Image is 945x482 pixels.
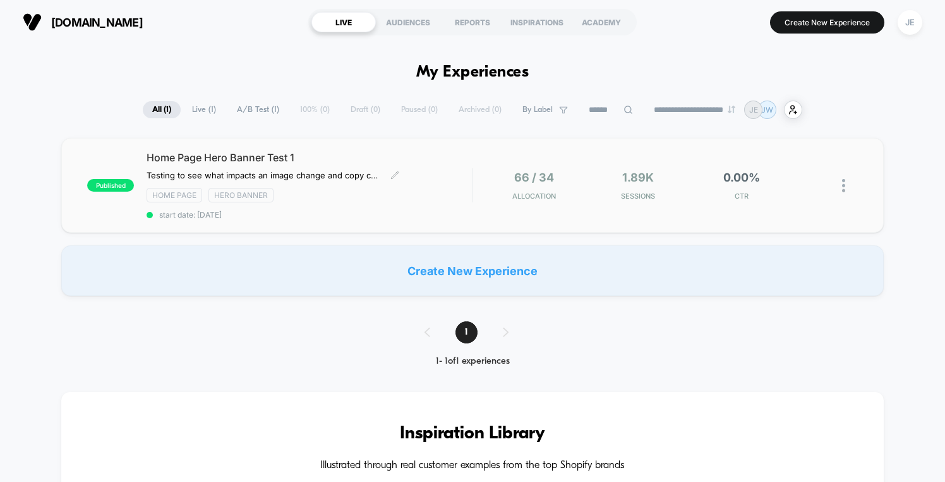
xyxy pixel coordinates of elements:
[23,13,42,32] img: Visually logo
[522,105,553,114] span: By Label
[147,151,472,164] span: Home Page Hero Banner Test 1
[512,192,556,201] span: Allocation
[147,188,202,202] span: home page
[416,63,529,82] h1: My Experiences
[728,106,735,113] img: end
[898,10,922,35] div: JE
[337,248,366,262] div: Current time
[208,188,274,202] span: hero banner
[9,228,475,240] input: Seek
[51,16,143,29] span: [DOMAIN_NAME]
[455,321,478,343] span: 1
[147,210,472,219] span: start date: [DATE]
[87,179,134,192] span: published
[183,101,226,118] span: Live ( 1 )
[723,171,760,184] span: 0.00%
[99,460,846,472] h4: Illustrated through real customer examples from the top Shopify brands
[761,105,773,114] p: JW
[622,171,654,184] span: 1.89k
[412,356,534,367] div: 1 - 1 of 1 experiences
[376,12,440,32] div: AUDIENCES
[514,171,554,184] span: 66 / 34
[569,12,634,32] div: ACADEMY
[226,121,256,151] button: Play, NEW DEMO 2025-VEED.mp4
[147,170,381,180] span: Testing to see what impacts an image change and copy change will have to traffic towards the whol...
[6,245,27,265] button: Play, NEW DEMO 2025-VEED.mp4
[311,12,376,32] div: LIVE
[61,245,884,296] div: Create New Experience
[749,105,758,114] p: JE
[391,249,429,261] input: Volume
[693,192,790,201] span: CTR
[227,101,289,118] span: A/B Test ( 1 )
[99,424,846,444] h3: Inspiration Library
[842,179,845,192] img: close
[143,101,181,118] span: All ( 1 )
[505,12,569,32] div: INSPIRATIONS
[894,9,926,35] button: JE
[440,12,505,32] div: REPORTS
[770,11,884,34] button: Create New Experience
[589,192,687,201] span: Sessions
[19,12,147,32] button: [DOMAIN_NAME]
